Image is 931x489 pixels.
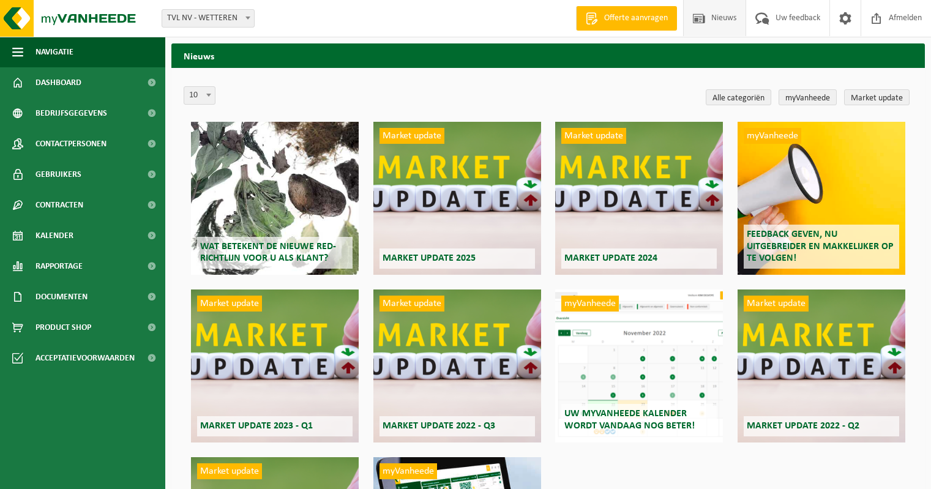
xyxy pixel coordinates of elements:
iframe: chat widget [6,462,204,489]
span: Contracten [36,190,83,220]
a: Offerte aanvragen [576,6,677,31]
span: Market update 2025 [383,253,476,263]
span: TVL NV - WETTEREN [162,9,255,28]
span: Market update [197,296,262,312]
a: myVanheede Feedback geven, nu uitgebreider en makkelijker op te volgen! [738,122,905,275]
span: Navigatie [36,37,73,67]
span: Documenten [36,282,88,312]
span: 10 [184,87,215,104]
span: Kalender [36,220,73,251]
span: Bedrijfsgegevens [36,98,107,129]
span: Product Shop [36,312,91,343]
span: 10 [184,86,215,105]
a: Market update [844,89,910,105]
span: myVanheede [744,128,801,144]
span: Uw myVanheede kalender wordt vandaag nog beter! [564,409,695,430]
span: Market update [744,296,809,312]
h2: Nieuws [171,43,925,67]
span: Market update 2022 - Q2 [747,421,859,431]
a: Market update Market update 2023 - Q1 [191,289,359,442]
span: Market update [380,296,444,312]
span: myVanheede [380,463,437,479]
span: Market update [561,128,626,144]
span: Contactpersonen [36,129,107,159]
span: Acceptatievoorwaarden [36,343,135,373]
span: Feedback geven, nu uitgebreider en makkelijker op te volgen! [747,230,894,263]
a: Market update Market update 2025 [373,122,541,275]
a: Alle categoriën [706,89,771,105]
span: Market update [380,128,444,144]
span: Market update [197,463,262,479]
span: Rapportage [36,251,83,282]
span: Dashboard [36,67,81,98]
span: Market update 2023 - Q1 [200,421,313,431]
a: Wat betekent de nieuwe RED-richtlijn voor u als klant? [191,122,359,275]
span: Offerte aanvragen [601,12,671,24]
span: Market update 2024 [564,253,657,263]
span: Market update 2022 - Q3 [383,421,495,431]
span: myVanheede [561,296,619,312]
a: Market update Market update 2022 - Q3 [373,289,541,442]
span: Wat betekent de nieuwe RED-richtlijn voor u als klant? [200,242,336,263]
a: Market update Market update 2022 - Q2 [738,289,905,442]
a: Market update Market update 2024 [555,122,723,275]
span: Gebruikers [36,159,81,190]
a: myVanheede Uw myVanheede kalender wordt vandaag nog beter! [555,289,723,442]
a: myVanheede [779,89,837,105]
span: TVL NV - WETTEREN [162,10,254,27]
